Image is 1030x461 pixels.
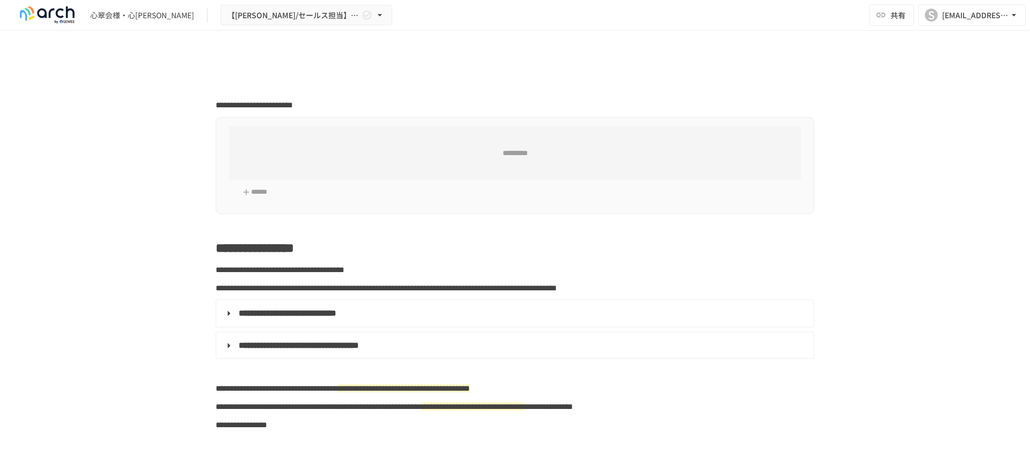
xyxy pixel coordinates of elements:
button: 【[PERSON_NAME]/セールス担当】心翠会様・心[PERSON_NAME]_導入支援サポート [220,5,392,26]
div: S [925,9,938,21]
button: 共有 [869,4,914,26]
span: 【[PERSON_NAME]/セールス担当】心翠会様・心[PERSON_NAME]_導入支援サポート [227,9,359,22]
div: 心翠会様・心[PERSON_NAME] [90,10,194,21]
img: logo-default@2x-9cf2c760.svg [13,6,82,24]
div: [EMAIL_ADDRESS][DOMAIN_NAME] [942,9,1009,22]
button: S[EMAIL_ADDRESS][DOMAIN_NAME] [918,4,1026,26]
span: 共有 [891,9,906,21]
